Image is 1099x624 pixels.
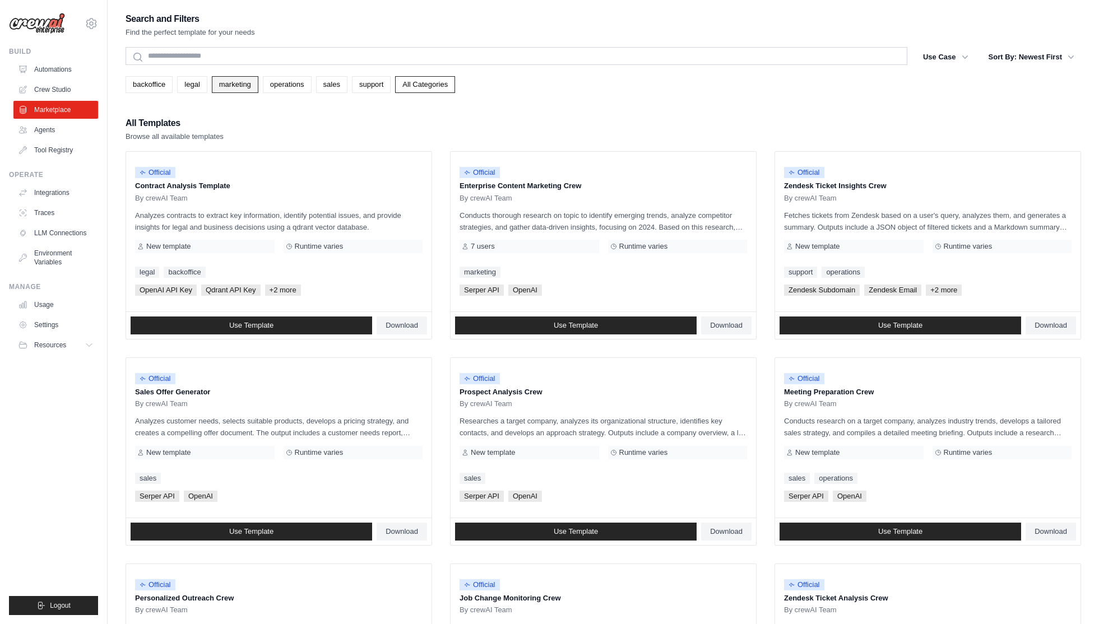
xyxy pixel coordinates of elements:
span: New template [146,448,191,457]
span: New template [146,242,191,251]
span: Official [460,167,500,178]
span: Serper API [784,491,828,502]
span: Logout [50,601,71,610]
span: Use Template [878,527,922,536]
span: Serper API [135,491,179,502]
p: Prospect Analysis Crew [460,386,747,398]
span: OpenAI [184,491,217,502]
p: Zendesk Ticket Analysis Crew [784,593,1072,604]
a: Download [701,316,752,334]
span: Download [386,321,418,330]
span: OpenAI [508,491,542,502]
div: Build [9,47,98,56]
span: By crewAI Team [784,606,837,614]
button: Resources [13,336,98,354]
span: Runtime varies [295,448,344,457]
p: Conducts research on a target company, analyzes industry trends, develops a tailored sales strate... [784,415,1072,439]
a: backoffice [164,267,205,278]
span: OpenAI [833,491,866,502]
button: Sort By: Newest First [982,47,1081,67]
a: Download [1026,523,1076,541]
a: sales [460,473,485,484]
p: Sales Offer Generator [135,386,423,398]
a: Agents [13,121,98,139]
p: Contract Analysis Template [135,180,423,192]
span: By crewAI Team [784,399,837,408]
span: +2 more [926,285,962,296]
p: Zendesk Ticket Insights Crew [784,180,1072,192]
span: New template [471,448,515,457]
span: New template [795,448,840,457]
span: OpenAI [508,285,542,296]
a: Download [377,523,427,541]
span: Official [135,579,175,590]
a: Use Template [455,523,697,541]
p: Conducts thorough research on topic to identify emerging trends, analyze competitor strategies, a... [460,209,747,233]
span: Use Template [229,321,273,330]
span: By crewAI Team [135,606,188,614]
span: Resources [34,341,66,350]
p: Enterprise Content Marketing Crew [460,180,747,192]
p: Meeting Preparation Crew [784,386,1072,398]
a: marketing [212,76,258,93]
span: Runtime varies [295,242,344,251]
a: Use Template [780,523,1021,541]
span: Runtime varies [619,448,668,457]
p: Job Change Monitoring Crew [460,593,747,604]
a: backoffice [126,76,173,93]
a: Traces [13,204,98,222]
span: By crewAI Team [784,194,837,203]
button: Logout [9,596,98,615]
span: Official [460,373,500,384]
a: operations [263,76,312,93]
span: Use Template [554,321,598,330]
a: Marketplace [13,101,98,119]
a: Settings [13,316,98,334]
span: Official [784,373,824,384]
a: Automations [13,60,98,78]
h2: All Templates [126,115,224,131]
span: By crewAI Team [460,399,512,408]
a: Use Template [131,316,372,334]
span: Download [1035,527,1067,536]
span: Use Template [554,527,598,536]
span: Serper API [460,285,504,296]
span: Zendesk Subdomain [784,285,860,296]
span: Zendesk Email [864,285,921,296]
span: Official [784,579,824,590]
span: By crewAI Team [135,194,188,203]
span: Use Template [229,527,273,536]
a: Use Template [455,316,697,334]
span: Runtime varies [944,242,993,251]
a: Use Template [780,316,1021,334]
p: Fetches tickets from Zendesk based on a user's query, analyzes them, and generates a summary. Out... [784,209,1072,233]
span: OpenAI API Key [135,285,197,296]
span: By crewAI Team [135,399,188,408]
span: Download [1035,321,1067,330]
a: operations [814,473,857,484]
p: Analyzes contracts to extract key information, identify potential issues, and provide insights fo... [135,209,423,233]
a: Use Template [131,523,372,541]
a: support [784,267,817,278]
span: By crewAI Team [460,194,512,203]
span: Download [710,527,743,536]
p: Find the perfect template for your needs [126,27,255,38]
a: operations [822,267,865,278]
span: Official [784,167,824,178]
span: Qdrant API Key [201,285,261,296]
p: Researches a target company, analyzes its organizational structure, identifies key contacts, and ... [460,415,747,439]
span: Official [135,373,175,384]
span: Serper API [460,491,504,502]
h2: Search and Filters [126,11,255,27]
a: Integrations [13,184,98,202]
a: LLM Connections [13,224,98,242]
span: Runtime varies [944,448,993,457]
p: Personalized Outreach Crew [135,593,423,604]
div: Manage [9,282,98,291]
span: Download [386,527,418,536]
a: Crew Studio [13,81,98,99]
a: Environment Variables [13,244,98,271]
a: sales [135,473,161,484]
a: Download [701,523,752,541]
p: Analyzes customer needs, selects suitable products, develops a pricing strategy, and creates a co... [135,415,423,439]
